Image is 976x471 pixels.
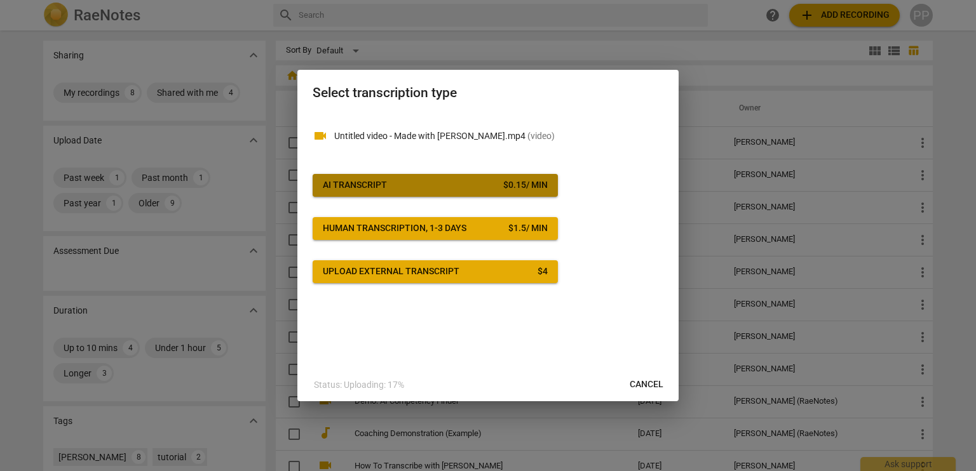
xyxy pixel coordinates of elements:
div: $ 1.5 / min [508,222,548,235]
div: AI Transcript [323,179,387,192]
button: Cancel [620,373,674,396]
button: AI Transcript$0.15/ min [313,174,558,197]
div: Human transcription, 1-3 days [323,222,466,235]
div: $ 4 [538,265,548,278]
p: Status: Uploading: 17% [314,378,404,392]
div: Upload external transcript [323,265,459,278]
span: ( video ) [527,131,555,141]
button: Upload external transcript$4 [313,260,558,283]
h2: Select transcription type [313,85,663,101]
button: Human transcription, 1-3 days$1.5/ min [313,217,558,240]
span: Cancel [630,378,663,391]
span: videocam [313,128,328,143]
div: $ 0.15 / min [503,179,548,192]
p: Untitled video - Made with Clipchamp.mp4(video) [334,129,663,143]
